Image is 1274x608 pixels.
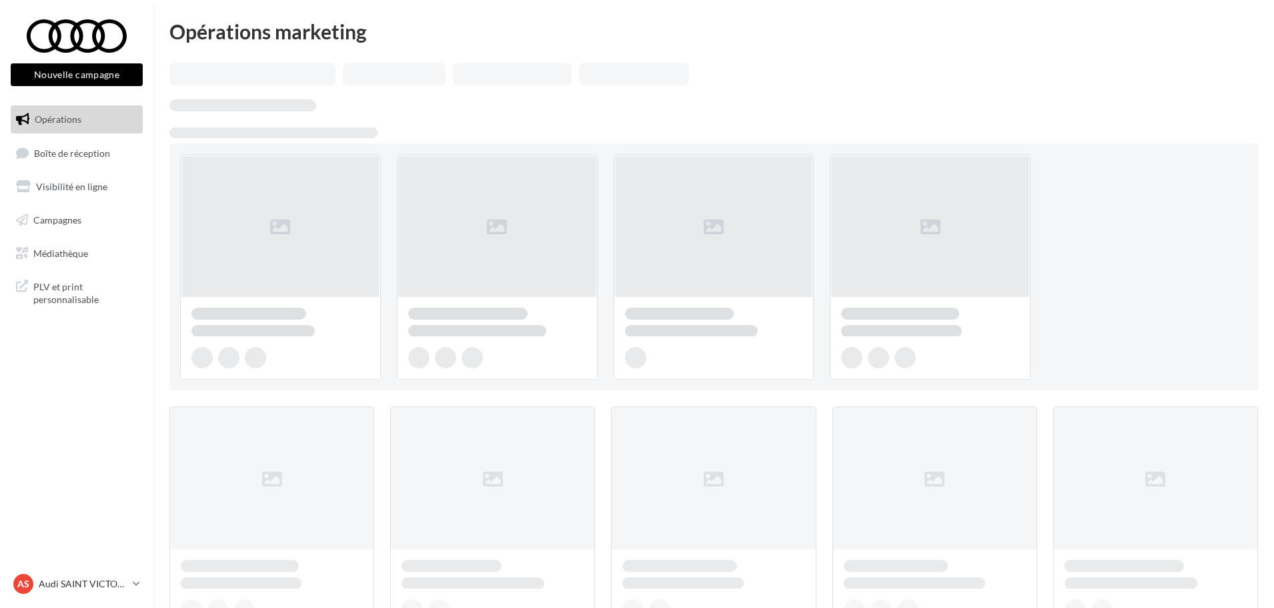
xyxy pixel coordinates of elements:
[33,278,137,306] span: PLV et print personnalisable
[36,181,107,192] span: Visibilité en ligne
[33,214,81,226] span: Campagnes
[8,240,145,268] a: Médiathèque
[33,247,88,258] span: Médiathèque
[35,113,81,125] span: Opérations
[8,206,145,234] a: Campagnes
[11,63,143,86] button: Nouvelle campagne
[8,105,145,133] a: Opérations
[8,272,145,312] a: PLV et print personnalisable
[8,139,145,168] a: Boîte de réception
[169,21,1258,41] div: Opérations marketing
[39,577,127,591] p: Audi SAINT VICTORET
[34,147,110,158] span: Boîte de réception
[11,571,143,597] a: AS Audi SAINT VICTORET
[8,173,145,201] a: Visibilité en ligne
[17,577,29,591] span: AS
